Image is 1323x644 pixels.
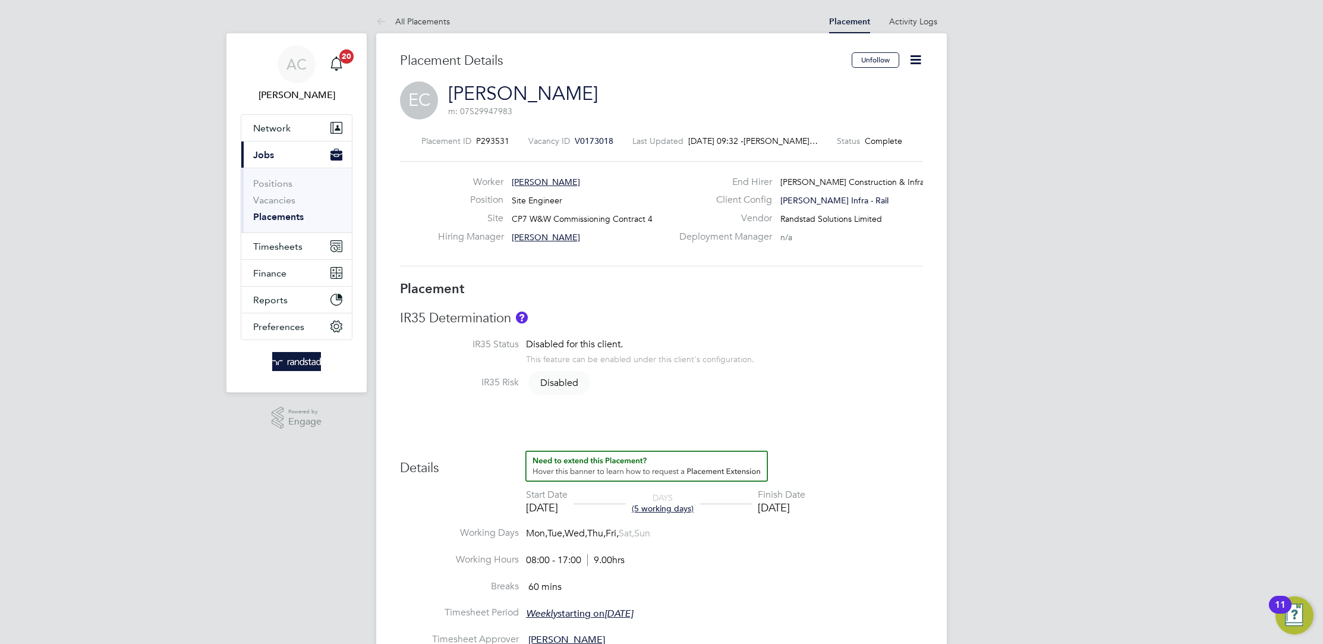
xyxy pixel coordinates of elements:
span: 9.00hrs [587,554,625,566]
span: Disabled [528,371,590,395]
div: Start Date [526,489,568,501]
div: [DATE] [758,501,805,514]
a: Vacancies [253,194,295,206]
a: AC[PERSON_NAME] [241,45,352,102]
label: End Hirer [672,176,772,189]
button: Reports [241,287,352,313]
label: Hiring Manager [438,231,503,243]
span: Disabled for this client. [526,338,623,350]
span: Site Engineer [512,195,562,206]
span: P293531 [476,136,509,146]
span: Jobs [253,149,274,161]
span: Tue, [547,527,565,539]
a: Go to home page [241,352,352,371]
b: Placement [400,281,465,297]
span: Mon, [526,527,547,539]
em: Weekly [526,608,557,620]
span: AC [286,56,307,72]
span: [DATE] 09:32 - [688,136,744,146]
a: All Placements [376,16,450,27]
span: Sun [634,527,650,539]
label: Working Hours [400,554,519,566]
div: [DATE] [526,501,568,514]
span: [PERSON_NAME] Infra - Rail [780,195,889,206]
label: Vacancy ID [528,136,570,146]
label: Breaks [400,580,519,593]
a: Activity Logs [889,16,937,27]
span: [PERSON_NAME] Construction & Infrast… [780,177,939,187]
em: [DATE] [604,608,633,620]
div: Finish Date [758,489,805,501]
button: Jobs [241,142,352,168]
span: Sat, [619,527,634,539]
span: EC [400,81,438,120]
label: Client Config [672,194,772,206]
span: Preferences [253,321,304,332]
nav: Main navigation [226,33,367,392]
button: Timesheets [241,233,352,259]
span: Audwin Cheung [241,88,352,102]
span: Randstad Solutions Limited [780,213,882,224]
label: IR35 Status [400,338,519,351]
a: Placements [253,211,304,222]
button: Network [241,115,352,141]
h3: Details [400,451,923,477]
span: [PERSON_NAME] [512,232,580,243]
h3: Placement Details [400,52,843,70]
img: randstad-logo-retina.png [272,352,322,371]
label: Status [837,136,860,146]
span: Finance [253,268,286,279]
label: Last Updated [632,136,683,146]
label: Placement ID [421,136,471,146]
label: IR35 Risk [400,376,519,389]
div: This feature can be enabled under this client's configuration. [526,351,754,365]
label: Site [438,212,503,225]
span: 20 [339,49,354,64]
span: Wed, [565,527,587,539]
div: 08:00 - 17:00 [526,554,625,567]
button: About IR35 [516,312,528,323]
a: [PERSON_NAME] [448,82,598,105]
span: Reports [253,294,288,306]
span: n/a [780,232,792,243]
a: Powered byEngage [272,407,322,429]
span: starting on [526,608,633,620]
a: 20 [325,45,348,83]
span: Thu, [587,527,606,539]
label: Position [438,194,503,206]
div: DAYS [626,492,700,514]
span: Complete [865,136,902,146]
span: V0173018 [575,136,613,146]
button: Finance [241,260,352,286]
span: Timesheets [253,241,303,252]
label: Deployment Manager [672,231,772,243]
span: [PERSON_NAME] [512,177,580,187]
span: Network [253,122,291,134]
span: Fri, [606,527,619,539]
a: Positions [253,178,292,189]
div: Jobs [241,168,352,233]
span: CP7 W&W Commissioning Contract 4 [512,213,653,224]
h3: IR35 Determination [400,310,923,327]
span: Engage [288,417,322,427]
a: Placement [829,17,870,27]
label: Worker [438,176,503,189]
span: (5 working days) [632,503,694,514]
label: Timesheet Period [400,607,519,619]
span: 60 mins [528,581,562,593]
button: Preferences [241,313,352,340]
label: Vendor [672,212,772,225]
span: Powered by [288,407,322,417]
label: Working Days [400,527,519,539]
div: 11 [1275,605,1286,620]
button: How to extend a Placement? [525,451,768,482]
span: [PERSON_NAME]… [744,136,818,146]
span: m: 07529947983 [448,106,512,117]
button: Unfollow [852,52,899,68]
button: Open Resource Center, 11 new notifications [1275,596,1313,634]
